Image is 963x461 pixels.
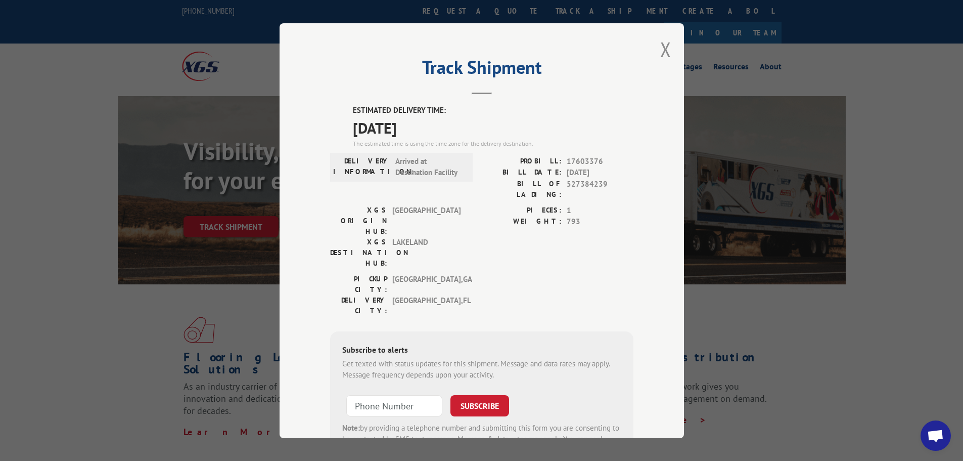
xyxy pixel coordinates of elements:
label: ESTIMATED DELIVERY TIME: [353,105,633,116]
span: LAKELAND [392,236,461,268]
div: Get texted with status updates for this shipment. Message and data rates may apply. Message frequ... [342,358,621,381]
label: DELIVERY INFORMATION: [333,155,390,178]
span: 527384239 [567,178,633,199]
label: PROBILL: [482,155,562,167]
div: Subscribe to alerts [342,343,621,358]
span: [DATE] [567,167,633,179]
div: by providing a telephone number and submitting this form you are consenting to be contacted by SM... [342,422,621,456]
span: [DATE] [353,116,633,139]
span: [GEOGRAPHIC_DATA] [392,204,461,236]
label: XGS DESTINATION HUB: [330,236,387,268]
button: Close modal [660,36,671,63]
div: Open chat [921,421,951,451]
span: 1 [567,204,633,216]
div: The estimated time is using the time zone for the delivery destination. [353,139,633,148]
span: [GEOGRAPHIC_DATA] , GA [392,273,461,295]
span: 17603376 [567,155,633,167]
h2: Track Shipment [330,60,633,79]
strong: Note: [342,423,360,432]
label: BILL OF LADING: [482,178,562,199]
span: [GEOGRAPHIC_DATA] , FL [392,295,461,316]
label: PICKUP CITY: [330,273,387,295]
span: Arrived at Destination Facility [395,155,464,178]
label: WEIGHT: [482,216,562,228]
label: DELIVERY CITY: [330,295,387,316]
input: Phone Number [346,395,442,416]
label: BILL DATE: [482,167,562,179]
span: 793 [567,216,633,228]
label: PIECES: [482,204,562,216]
label: XGS ORIGIN HUB: [330,204,387,236]
button: SUBSCRIBE [450,395,509,416]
